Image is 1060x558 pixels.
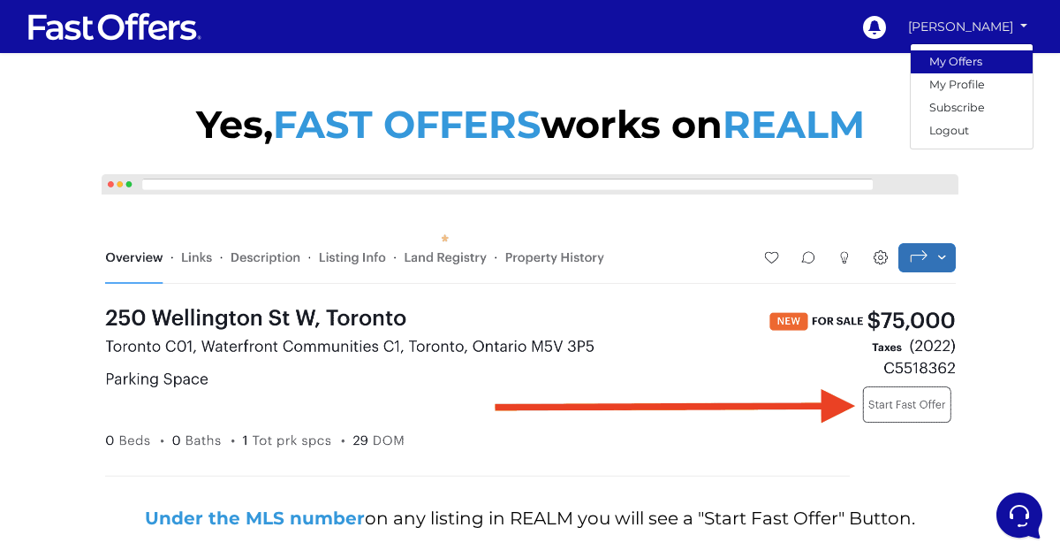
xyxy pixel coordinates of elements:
[220,291,325,305] a: Open Help Center
[21,160,332,213] a: AuraYou:how long does it take9 mos ago
[152,420,202,436] p: Messages
[911,119,1033,142] a: Logout
[723,101,865,148] span: REALM
[993,489,1046,542] iframe: Customerly Messenger Launcher
[40,329,289,347] input: Search for an Article...
[911,73,1033,96] a: My Profile
[74,188,263,206] p: You: how long does it take
[53,420,83,436] p: Home
[97,506,963,531] p: on any listing in REALM you will see a "Start Fast Offer" Button.
[123,395,231,436] button: Messages
[74,167,263,185] span: Aura
[14,14,297,42] h2: Hello Bahar 👋
[28,220,325,256] button: Start a Conversation
[910,43,1033,149] div: [PERSON_NAME]
[14,395,123,436] button: Home
[911,50,1033,73] a: My Offers
[74,99,263,117] span: Fast Offers Support
[127,231,247,245] span: Start a Conversation
[274,420,297,436] p: Help
[74,120,263,138] p: Hey sorry ill have tht refunded asap!
[28,71,143,85] span: Your Conversations
[28,101,64,136] img: dark
[285,71,325,85] a: See all
[97,98,963,151] p: Yes, works on
[145,508,365,529] strong: Under the MLS number
[21,92,332,145] a: Fast Offers SupportHey sorry ill have tht refunded asap!7 mos ago
[231,395,339,436] button: Help
[274,99,325,115] p: 7 mos ago
[902,11,1033,42] a: [PERSON_NAME]
[273,101,541,148] span: FAST OFFERS
[28,169,64,204] img: dark
[274,167,325,183] p: 9 mos ago
[911,96,1033,119] a: Subscribe
[28,291,120,305] span: Find an Answer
